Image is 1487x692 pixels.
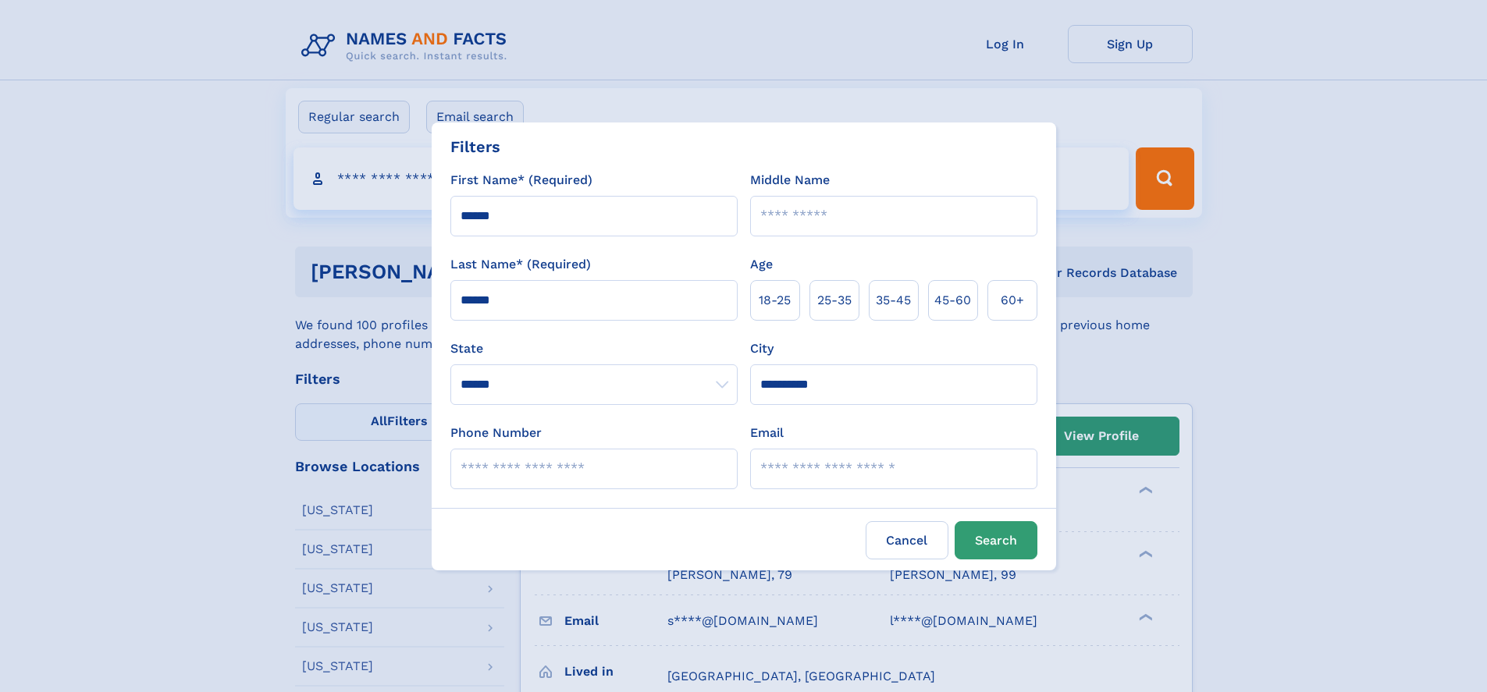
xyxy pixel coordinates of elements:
label: City [750,339,774,358]
label: Age [750,255,773,274]
span: 35‑45 [876,291,911,310]
label: First Name* (Required) [450,171,592,190]
label: State [450,339,738,358]
span: 18‑25 [759,291,791,310]
label: Middle Name [750,171,830,190]
div: Filters [450,135,500,158]
span: 60+ [1001,291,1024,310]
label: Cancel [866,521,948,559]
label: Email [750,424,784,442]
span: 45‑60 [934,291,971,310]
label: Last Name* (Required) [450,255,591,274]
button: Search [955,521,1037,559]
label: Phone Number [450,424,542,442]
span: 25‑35 [817,291,852,310]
